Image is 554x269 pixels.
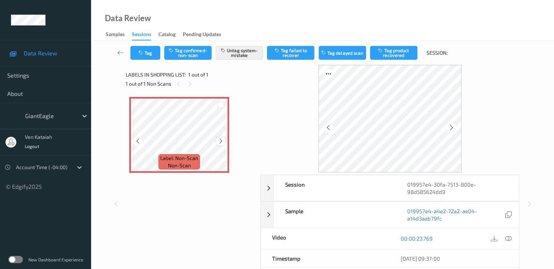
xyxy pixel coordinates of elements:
[158,30,183,40] a: Catalog
[274,175,396,201] div: Session
[401,235,433,242] a: 00:00:23.769
[105,15,151,22] div: Data Review
[396,175,519,201] div: 019957e4-30fa-7513-800e-98d585624dd9
[216,46,263,60] button: Untag system-mistake
[261,228,390,249] div: Video
[261,202,519,228] div: Sample019957e4-a4e2-72a2-ae04-a14d3aab79fc
[130,46,160,60] button: Tag
[168,162,191,169] span: non-scan
[106,31,125,40] div: Samples
[158,31,176,40] div: Catalog
[401,255,508,262] div: [DATE] 09:37:00
[126,71,186,78] span: Labels in shopping list:
[267,46,314,60] button: Tag failed to recover
[183,30,228,40] a: Pending Updates
[427,49,448,56] span: Session:
[370,46,417,60] button: Tag product recovered
[106,30,132,40] a: Samples
[160,155,198,162] span: Label: Non-Scan
[188,71,208,78] span: 1 out of 1
[164,46,212,60] button: Tag confirmed-non-scan
[407,207,503,222] a: 019957e4-a4e2-72a2-ae04-a14d3aab79fc
[274,202,396,227] div: Sample
[132,31,151,40] div: Sessions
[261,175,519,201] div: Session019957e4-30fa-7513-800e-98d585624dd9
[132,30,158,40] a: Sessions
[126,79,255,88] div: 1 out of 1 Non Scans
[319,46,366,60] button: Tag delayed scan
[183,31,221,40] div: Pending Updates
[261,249,390,268] div: Timestamp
